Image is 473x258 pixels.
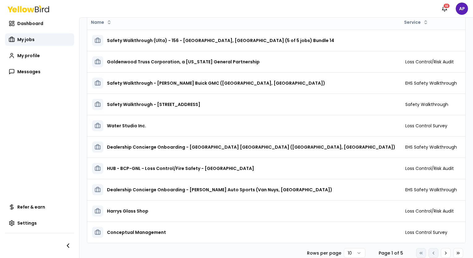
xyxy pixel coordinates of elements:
span: EHS Safety Walkthrough [405,144,457,150]
span: AP [456,2,468,15]
h3: Safety Walkthrough - [STREET_ADDRESS] [107,99,200,110]
h3: Dealership Concierge Onboarding - [GEOGRAPHIC_DATA] [GEOGRAPHIC_DATA] ([GEOGRAPHIC_DATA], [GEOGRA... [107,142,395,153]
span: Loss Control/Risk Audit [405,208,454,214]
span: Service [404,19,421,25]
span: My profile [17,53,40,59]
h3: Safety Walkthrough (Ulta) - 156 - [GEOGRAPHIC_DATA], [GEOGRAPHIC_DATA] (5 of 5 jobs) Bundle 14 [107,35,334,46]
span: Loss Control/Risk Audit [405,59,454,65]
span: Loss Control Survey [405,229,447,235]
a: Dashboard [5,17,74,30]
span: My jobs [17,36,35,43]
span: Safety Walkthrough [405,101,448,108]
button: Service [402,17,431,27]
h3: Safety Walkthrough - [PERSON_NAME] Buick GMC ([GEOGRAPHIC_DATA], [GEOGRAPHIC_DATA]) [107,78,325,89]
div: 10 [443,3,450,9]
h3: Dealership Concierge Onboarding - [PERSON_NAME] Auto Sports (Van Nuys, [GEOGRAPHIC_DATA]) [107,184,332,195]
a: My profile [5,49,74,62]
span: Loss Control/Risk Audit [405,165,454,171]
button: Name [88,17,114,27]
span: EHS Safety Walkthrough [405,187,457,193]
a: My jobs [5,33,74,46]
h3: Conceptual Management [107,227,166,238]
a: Refer & earn [5,201,74,213]
div: Page 1 of 5 [375,250,406,256]
h3: Harrys Glass Shop [107,205,148,217]
p: Rows per page [307,250,341,256]
a: Messages [5,66,74,78]
span: Name [91,19,104,25]
span: Refer & earn [17,204,45,210]
h3: Water Studio Inc. [107,120,146,131]
span: Messages [17,69,40,75]
button: 10 [438,2,451,15]
span: Loss Control Survey [405,123,447,129]
a: Settings [5,217,74,229]
span: Dashboard [17,20,43,27]
h3: HUB - BCP-GNL - Loss Control/Fire Safety - [GEOGRAPHIC_DATA] [107,163,254,174]
span: Settings [17,220,37,226]
h3: Goldenwood Truss Corporation, a [US_STATE] General Partnership [107,56,260,67]
span: EHS Safety Walkthrough [405,80,457,86]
